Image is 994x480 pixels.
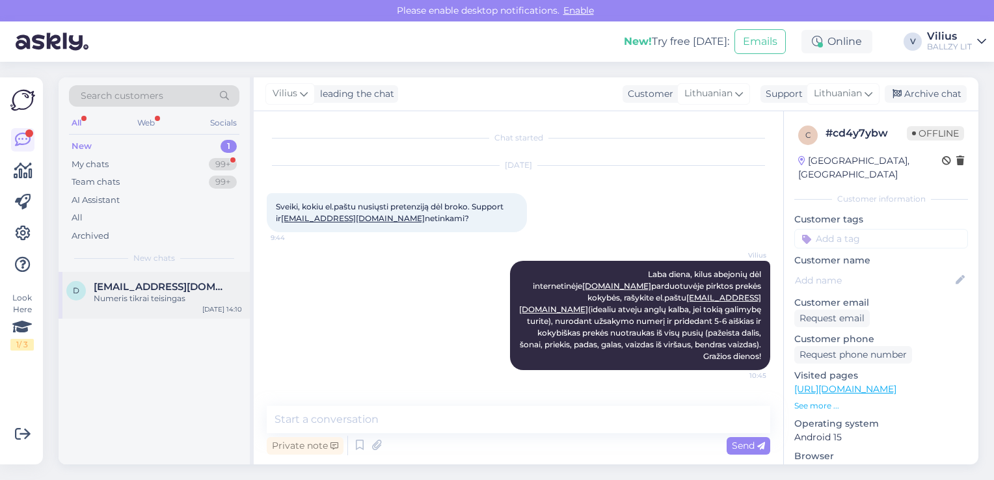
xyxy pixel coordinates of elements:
a: ViliusBALLZY LIT [927,31,986,52]
span: 9:44 [271,233,319,243]
div: V [904,33,922,51]
div: Customer [623,87,673,101]
div: Support [760,87,803,101]
p: Customer tags [794,213,968,226]
p: Android 15 [794,431,968,444]
div: BALLZY LIT [927,42,972,52]
p: Customer email [794,296,968,310]
span: Search customers [81,89,163,103]
div: Team chats [72,176,120,189]
span: Lithuanian [684,87,732,101]
span: Lithuanian [814,87,862,101]
div: Chat started [267,132,770,144]
div: Numeris tikrai teisingas [94,293,242,304]
div: Web [135,114,157,131]
span: c [805,130,811,140]
div: Request phone number [794,346,912,364]
p: Operating system [794,417,968,431]
div: New [72,140,92,153]
b: New! [624,35,652,47]
img: Askly Logo [10,88,35,113]
div: All [69,114,84,131]
div: Request email [794,310,870,327]
div: Customer information [794,193,968,205]
span: Vilius [718,250,766,260]
div: All [72,211,83,224]
p: See more ... [794,400,968,412]
a: [DOMAIN_NAME] [582,281,651,291]
div: [DATE] 14:10 [202,304,242,314]
span: New chats [133,252,175,264]
div: Online [801,30,872,53]
div: # cd4y7ybw [826,126,907,141]
span: Enable [559,5,598,16]
div: [DATE] [267,159,770,171]
span: Sveiki, kokiu el.paštu nusiųsti pretenziją dėl broko. Support ir netinkami? [276,202,505,223]
div: My chats [72,158,109,171]
div: Private note [267,437,343,455]
input: Add name [795,273,953,287]
div: Vilius [927,31,972,42]
span: 10:45 [718,371,766,380]
span: d [73,286,79,295]
div: Look Here [10,292,34,351]
p: Visited pages [794,369,968,382]
p: Customer name [794,254,968,267]
span: Vilius [273,87,297,101]
div: 99+ [209,176,237,189]
p: Customer phone [794,332,968,346]
input: Add a tag [794,229,968,248]
div: Archived [72,230,109,243]
a: [EMAIL_ADDRESS][DOMAIN_NAME] [281,213,425,223]
a: [URL][DOMAIN_NAME] [794,383,896,395]
span: Offline [907,126,964,140]
div: 99+ [209,158,237,171]
p: Browser [794,449,968,463]
div: 1 / 3 [10,339,34,351]
div: Archive chat [885,85,967,103]
p: Android 4.0 [794,463,968,477]
button: Emails [734,29,786,54]
div: [GEOGRAPHIC_DATA], [GEOGRAPHIC_DATA] [798,154,942,181]
span: drauge_n@yahoo.com [94,281,229,293]
div: leading the chat [315,87,394,101]
div: Try free [DATE]: [624,34,729,49]
div: Socials [208,114,239,131]
span: Send [732,440,765,451]
div: AI Assistant [72,194,120,207]
div: 1 [221,140,237,153]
